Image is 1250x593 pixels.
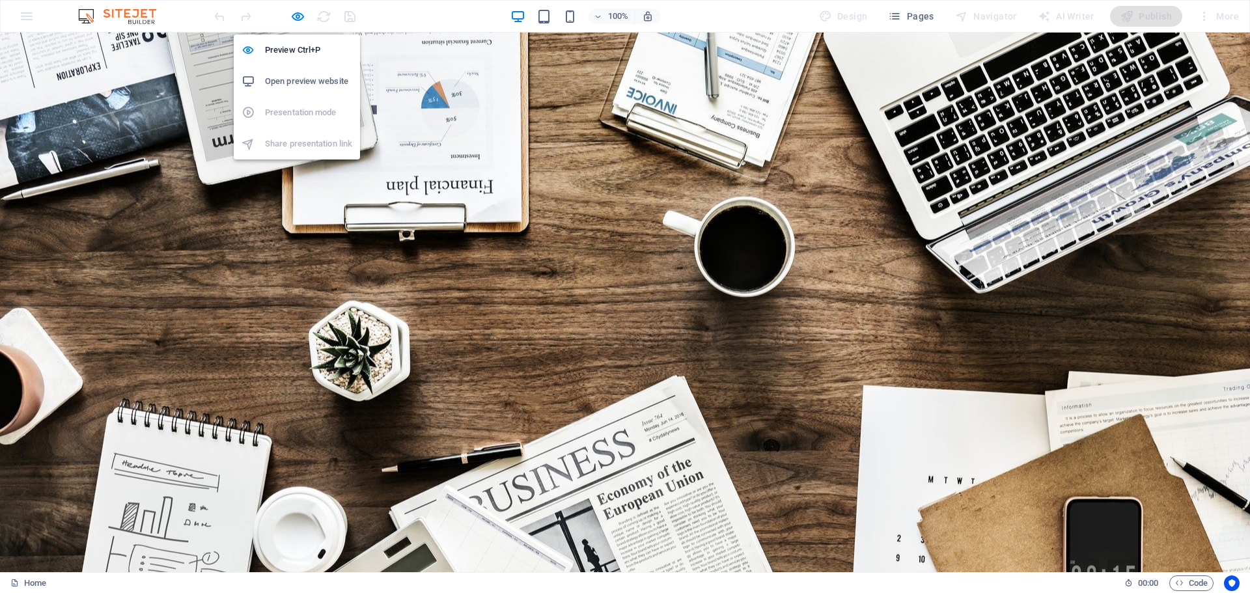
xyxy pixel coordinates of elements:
h6: Preview Ctrl+P [265,42,352,58]
div: Design (Ctrl+Alt+Y) [814,6,873,27]
button: 100% [589,8,635,24]
i: On resize automatically adjust zoom level to fit chosen device. [642,10,654,22]
h6: Session time [1124,575,1159,591]
a: Click to cancel selection. Double-click to open Pages [10,575,46,591]
span: Pages [888,10,934,23]
button: Code [1169,575,1214,591]
button: Pages [883,6,939,27]
h6: Open preview website [265,74,352,89]
span: : [1147,578,1149,588]
button: Usercentrics [1224,575,1240,591]
span: Code [1175,575,1208,591]
h6: 100% [608,8,629,24]
span: 00 00 [1138,575,1158,591]
img: Editor Logo [75,8,173,24]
